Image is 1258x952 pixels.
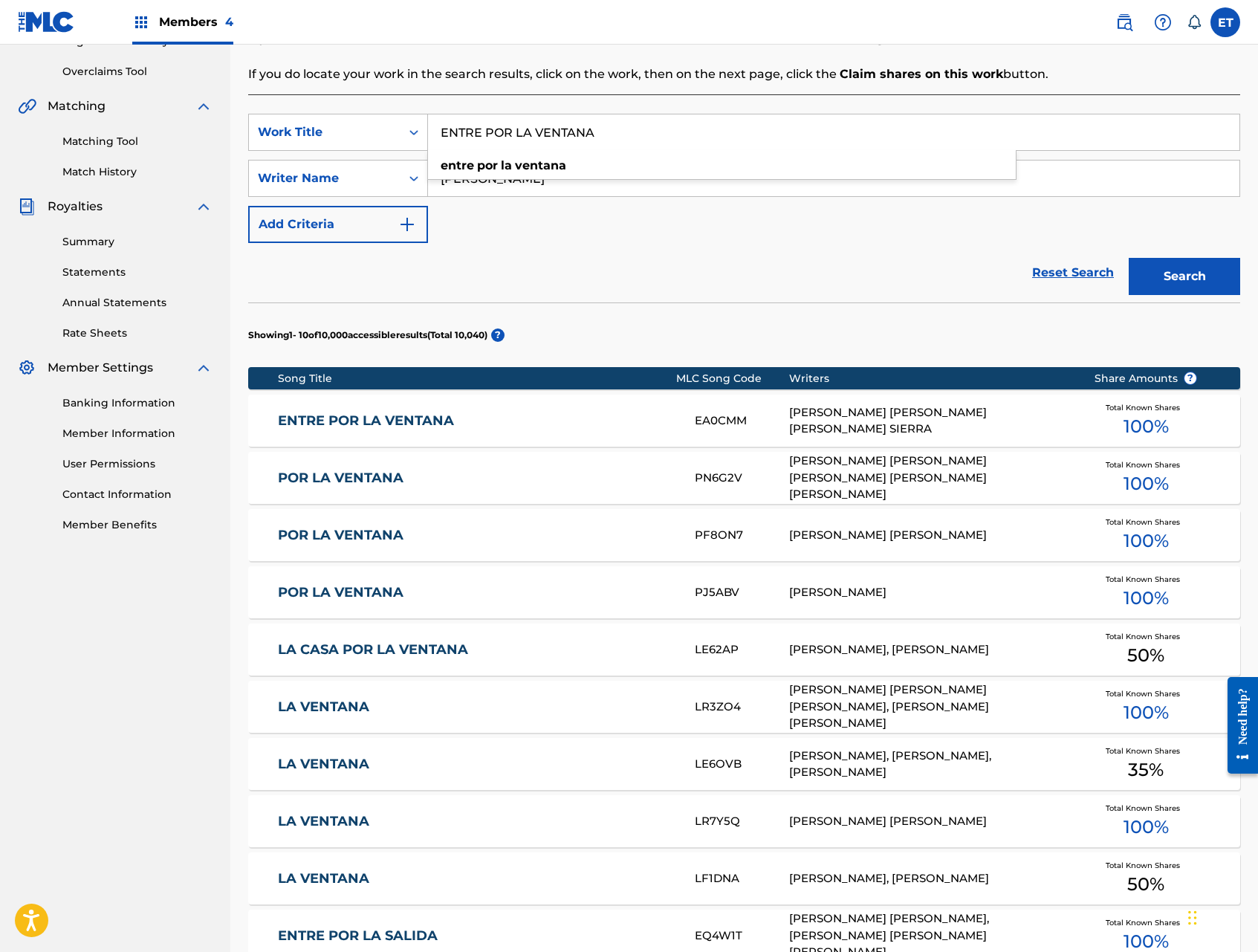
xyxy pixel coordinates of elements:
[515,158,566,172] strong: ventana
[1025,256,1121,289] a: Reset Search
[132,13,150,31] img: Top Rightsholders
[695,412,789,430] div: EA0CMM
[1095,371,1197,386] span: Share Amounts
[18,97,36,115] img: Matching
[789,453,1071,503] div: [PERSON_NAME] [PERSON_NAME] [PERSON_NAME] [PERSON_NAME] [PERSON_NAME]
[1106,631,1186,642] span: Total Known Shares
[1154,13,1172,31] img: help
[695,527,789,544] div: PF8ON7
[159,13,233,30] span: Members
[1124,528,1169,554] span: 100 %
[1124,585,1169,612] span: 100 %
[278,584,675,601] a: POR LA VENTANA
[1106,860,1186,871] span: Total Known Shares
[18,11,75,33] img: MLC Logo
[1109,7,1139,37] a: Public Search
[62,517,213,533] a: Member Benefits
[1216,665,1258,785] iframe: Resource Center
[1106,917,1186,928] span: Total Known Shares
[1106,402,1186,413] span: Total Known Shares
[18,198,36,216] img: Royalties
[789,748,1071,781] div: [PERSON_NAME], [PERSON_NAME], [PERSON_NAME]
[441,158,474,172] strong: entre
[258,123,392,141] div: Work Title
[1124,814,1169,841] span: 100 %
[1115,13,1133,31] img: search
[477,158,498,172] strong: por
[695,870,789,887] div: LF1DNA
[1148,7,1178,37] div: Help
[278,756,675,773] a: LA VENTANA
[695,756,789,773] div: LE6OVB
[501,158,512,172] strong: la
[18,359,36,377] img: Member Settings
[491,328,505,342] span: ?
[278,699,675,716] a: LA VENTANA
[1129,258,1240,295] button: Search
[789,584,1071,601] div: [PERSON_NAME]
[789,371,1071,386] div: Writers
[1106,574,1186,585] span: Total Known Shares
[278,371,676,386] div: Song Title
[1124,470,1169,497] span: 100 %
[248,328,487,342] p: Showing 1 - 10 of 10,000 accessible results (Total 10,040 )
[789,813,1071,830] div: [PERSON_NAME] [PERSON_NAME]
[789,641,1071,658] div: [PERSON_NAME], [PERSON_NAME]
[695,813,789,830] div: LR7Y5Q
[48,359,153,377] span: Member Settings
[1127,871,1164,898] span: 50 %
[789,404,1071,438] div: [PERSON_NAME] [PERSON_NAME] [PERSON_NAME] SIERRA
[1187,15,1202,30] div: Notifications
[1188,896,1197,940] div: Drag
[195,97,213,115] img: expand
[398,216,416,233] img: 9d2ae6d4665cec9f34b9.svg
[62,265,213,280] a: Statements
[1127,642,1164,669] span: 50 %
[1106,745,1186,757] span: Total Known Shares
[1106,459,1186,470] span: Total Known Shares
[278,813,675,830] a: LA VENTANA
[62,426,213,441] a: Member Information
[62,164,213,180] a: Match History
[62,234,213,250] a: Summary
[1106,803,1186,814] span: Total Known Shares
[695,470,789,487] div: PN6G2V
[62,295,213,311] a: Annual Statements
[195,198,213,216] img: expand
[48,97,106,115] span: Matching
[62,487,213,502] a: Contact Information
[789,870,1071,887] div: [PERSON_NAME], [PERSON_NAME]
[789,527,1071,544] div: [PERSON_NAME] [PERSON_NAME]
[62,456,213,472] a: User Permissions
[278,470,675,487] a: POR LA VENTANA
[1184,372,1196,384] span: ?
[789,681,1071,732] div: [PERSON_NAME] [PERSON_NAME] [PERSON_NAME], [PERSON_NAME] [PERSON_NAME]
[1124,699,1169,726] span: 100 %
[278,641,675,658] a: LA CASA POR LA VENTANA
[1128,757,1164,783] span: 35 %
[1106,688,1186,699] span: Total Known Shares
[195,359,213,377] img: expand
[62,64,213,80] a: Overclaims Tool
[695,584,789,601] div: PJ5ABV
[840,67,1003,81] strong: Claim shares on this work
[1106,517,1186,528] span: Total Known Shares
[695,641,789,658] div: LE62AP
[695,927,789,945] div: EQ4W1T
[258,169,392,187] div: Writer Name
[248,206,428,243] button: Add Criteria
[695,699,789,716] div: LR3ZO4
[62,326,213,341] a: Rate Sheets
[1184,881,1258,952] iframe: Chat Widget
[248,114,1240,302] form: Search Form
[62,395,213,411] a: Banking Information
[278,927,675,945] a: ENTRE POR LA SALIDA
[1210,7,1240,37] div: User Menu
[676,371,789,386] div: MLC Song Code
[48,198,103,216] span: Royalties
[278,412,675,430] a: ENTRE POR LA VENTANA
[278,527,675,544] a: POR LA VENTANA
